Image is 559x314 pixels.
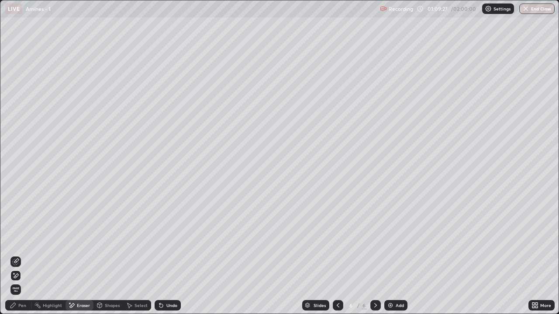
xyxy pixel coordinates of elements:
p: LIVE [8,5,20,12]
img: class-settings-icons [485,5,492,12]
div: Select [135,303,148,307]
div: Shapes [105,303,120,307]
div: Highlight [43,303,62,307]
div: 6 [362,301,367,309]
div: / [357,303,360,308]
button: End Class [519,3,555,14]
div: Slides [314,303,326,307]
div: 6 [347,303,355,308]
span: Erase all [11,287,21,292]
div: Eraser [77,303,90,307]
img: end-class-cross [522,5,529,12]
p: Recording [389,6,413,12]
p: Settings [493,7,511,11]
img: recording.375f2c34.svg [380,5,387,12]
div: Undo [166,303,177,307]
div: Add [396,303,404,307]
p: Amines - 1 [26,5,51,12]
div: Pen [18,303,26,307]
img: add-slide-button [387,302,394,309]
div: More [540,303,551,307]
